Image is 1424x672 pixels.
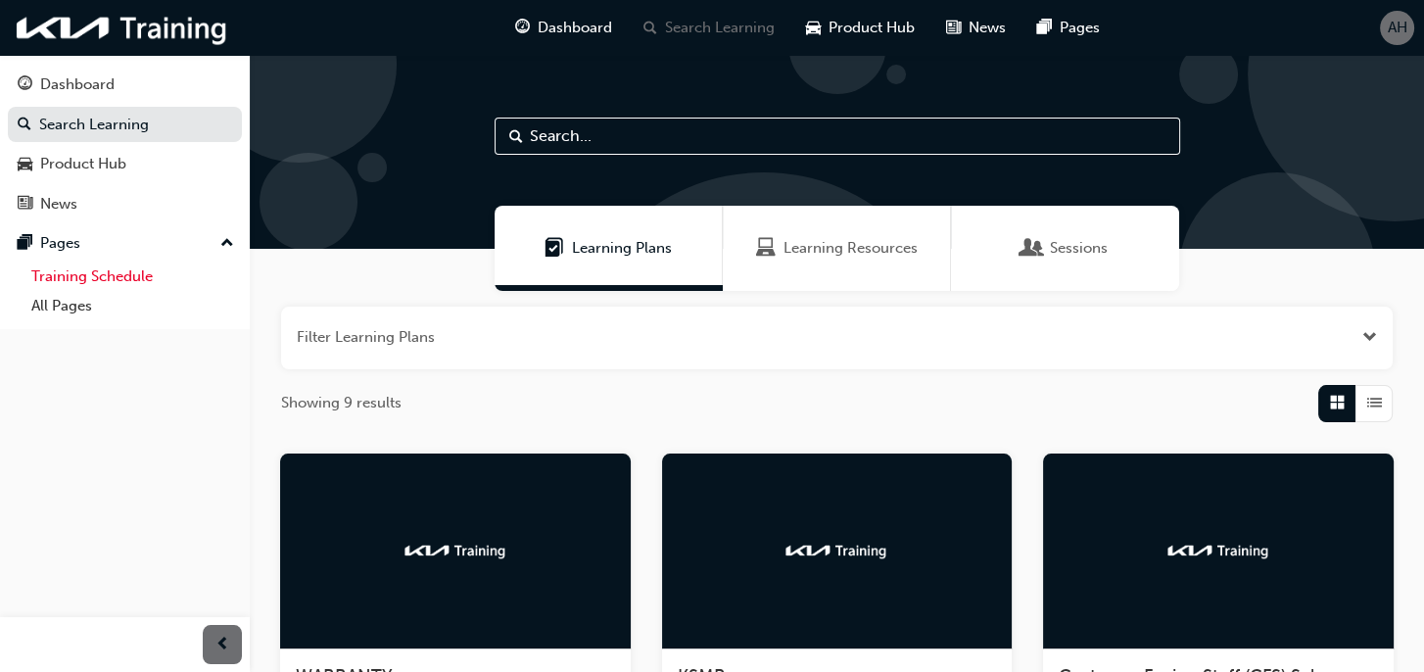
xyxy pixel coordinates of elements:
[756,237,776,260] span: Learning Resources
[1362,326,1377,349] button: Open the filter
[628,8,790,48] a: search-iconSearch Learning
[8,146,242,182] a: Product Hub
[515,16,530,40] span: guage-icon
[495,118,1180,155] input: Search...
[18,235,32,253] span: pages-icon
[783,237,918,260] span: Learning Resources
[499,8,628,48] a: guage-iconDashboard
[18,156,32,173] span: car-icon
[1037,16,1052,40] span: pages-icon
[829,17,915,39] span: Product Hub
[1164,541,1272,560] img: kia-training
[665,17,775,39] span: Search Learning
[24,291,242,321] a: All Pages
[538,17,612,39] span: Dashboard
[643,16,657,40] span: search-icon
[1388,17,1407,39] span: AH
[509,125,523,148] span: Search
[495,206,723,291] a: Learning PlansLearning Plans
[8,107,242,143] a: Search Learning
[946,16,961,40] span: news-icon
[402,541,509,560] img: kia-training
[215,633,230,657] span: prev-icon
[18,117,31,134] span: search-icon
[930,8,1021,48] a: news-iconNews
[40,153,126,175] div: Product Hub
[1060,17,1100,39] span: Pages
[8,63,242,225] button: DashboardSearch LearningProduct HubNews
[40,73,115,96] div: Dashboard
[806,16,821,40] span: car-icon
[220,231,234,257] span: up-icon
[1050,237,1108,260] span: Sessions
[1380,11,1414,45] button: AH
[24,262,242,292] a: Training Schedule
[572,237,672,260] span: Learning Plans
[951,206,1179,291] a: SessionsSessions
[545,237,564,260] span: Learning Plans
[8,67,242,103] a: Dashboard
[18,76,32,94] span: guage-icon
[8,225,242,262] button: Pages
[783,541,890,560] img: kia-training
[1022,237,1042,260] span: Sessions
[790,8,930,48] a: car-iconProduct Hub
[8,186,242,222] a: News
[10,8,235,48] img: kia-training
[40,232,80,255] div: Pages
[281,392,402,414] span: Showing 9 results
[1367,392,1382,414] span: List
[723,206,951,291] a: Learning ResourcesLearning Resources
[40,193,77,216] div: News
[18,196,32,214] span: news-icon
[1021,8,1115,48] a: pages-iconPages
[969,17,1006,39] span: News
[1330,392,1345,414] span: Grid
